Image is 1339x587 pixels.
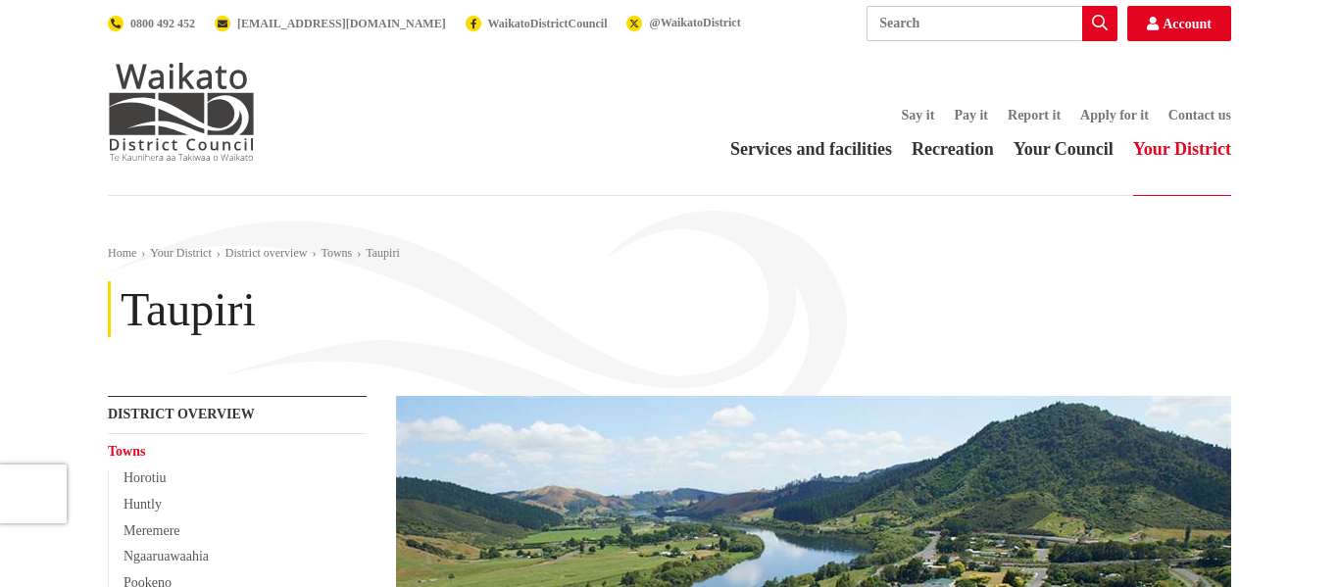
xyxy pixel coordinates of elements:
a: Pay it [954,108,988,122]
span: WaikatoDistrictCouncil [487,17,607,30]
a: Say it [902,108,935,122]
span: [EMAIL_ADDRESS][DOMAIN_NAME] [237,17,446,30]
span: Taupiri [366,246,399,260]
a: District overview [225,246,308,260]
a: Home [108,246,136,260]
h1: Taupiri [121,281,256,338]
a: Contact us [1168,108,1231,122]
span: 0800 492 452 [130,17,195,30]
a: Services and facilities [730,139,892,159]
span: @WaikatoDistrict [649,16,740,29]
a: Ngaaruawaahia [124,549,209,563]
a: Report it [1008,108,1061,122]
a: Apply for it [1080,108,1149,122]
a: Huntly [124,497,162,512]
a: Recreation [912,139,994,159]
img: Waikato District Council - Te Kaunihera aa Takiwaa o Waikato [108,63,255,161]
a: Your District [150,246,211,260]
a: Account [1127,6,1231,41]
a: [EMAIL_ADDRESS][DOMAIN_NAME] [215,17,446,30]
input: Search input [867,6,1117,41]
a: Towns [321,246,352,260]
nav: breadcrumb [108,245,1231,262]
a: Meremere [124,523,180,538]
a: WaikatoDistrictCouncil [466,17,608,30]
a: @WaikatoDistrict [626,16,740,29]
a: 0800 492 452 [108,17,195,30]
a: District overview [108,407,255,421]
a: Horotiu [124,470,167,485]
a: Your District [1133,139,1231,159]
a: Your Council [1014,139,1114,159]
a: Towns [108,444,145,459]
